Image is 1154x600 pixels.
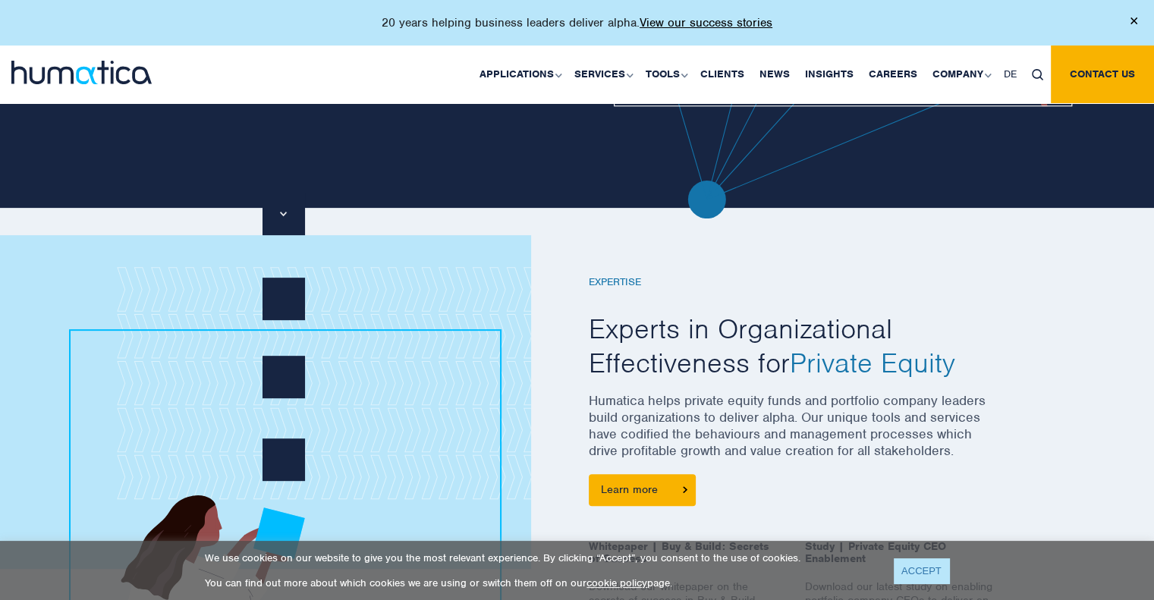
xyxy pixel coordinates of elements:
[280,212,287,216] img: downarrow
[894,558,949,583] a: ACCEPT
[805,540,998,580] span: Study | Private Equity CEO Enablement
[693,46,752,103] a: Clients
[1032,69,1043,80] img: search_icon
[567,46,638,103] a: Services
[589,540,782,580] span: Whitepaper | Buy & Build: Secrets of Success
[861,46,925,103] a: Careers
[1004,68,1017,80] span: DE
[1051,46,1154,103] a: Contact us
[925,46,996,103] a: Company
[205,576,875,589] p: You can find out more about which cookies we are using or switch them off on our page.
[205,551,875,564] p: We use cookies on our website to give you the most relevant experience. By clicking “Accept”, you...
[382,15,772,30] p: 20 years helping business leaders deliver alpha.
[638,46,693,103] a: Tools
[640,15,772,30] a: View our success stories
[589,474,696,506] a: Learn more
[683,486,687,493] img: arrowicon
[996,46,1024,103] a: DE
[11,61,152,84] img: logo
[589,312,998,381] h2: Experts in Organizational Effectiveness for
[790,345,955,380] span: Private Equity
[752,46,797,103] a: News
[589,276,998,289] h6: EXPERTISE
[472,46,567,103] a: Applications
[589,392,998,474] p: Humatica helps private equity funds and portfolio company leaders build organizations to deliver ...
[586,576,647,589] a: cookie policy
[797,46,861,103] a: Insights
